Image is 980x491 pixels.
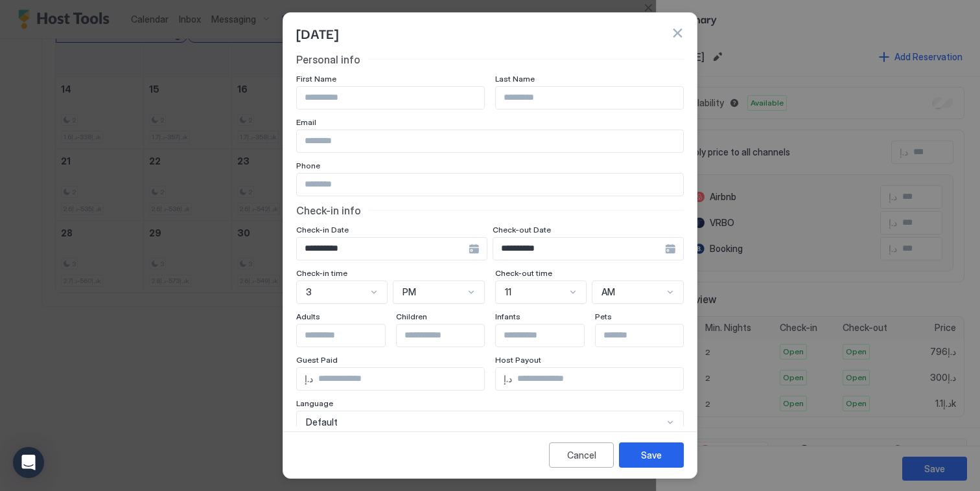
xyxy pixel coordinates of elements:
[297,87,484,109] input: Input Field
[296,161,320,170] span: Phone
[549,442,614,468] button: Cancel
[313,368,484,390] input: Input Field
[505,286,511,298] span: 11
[296,312,320,321] span: Adults
[297,238,469,260] input: Input Field
[496,87,683,109] input: Input Field
[504,373,512,385] span: د.إ
[296,53,360,66] span: Personal info
[495,74,535,84] span: Last Name
[296,225,349,234] span: Check-in Date
[297,130,683,152] input: Input Field
[296,268,347,278] span: Check-in time
[296,204,361,217] span: Check-in info
[297,174,683,196] input: Input Field
[396,312,427,321] span: Children
[496,325,602,347] input: Input Field
[296,398,333,408] span: Language
[596,325,702,347] input: Input Field
[495,355,541,365] span: Host Payout
[297,325,403,347] input: Input Field
[641,448,662,462] div: Save
[493,238,665,260] input: Input Field
[296,74,336,84] span: First Name
[601,286,615,298] span: AM
[306,417,338,428] span: Default
[306,286,312,298] span: 3
[619,442,684,468] button: Save
[595,312,612,321] span: Pets
[512,368,683,390] input: Input Field
[296,117,316,127] span: Email
[495,312,520,321] span: Infants
[567,448,596,462] div: Cancel
[13,447,44,478] div: Open Intercom Messenger
[296,23,338,43] span: [DATE]
[495,268,552,278] span: Check-out time
[397,325,503,347] input: Input Field
[493,225,551,234] span: Check-out Date
[296,355,338,365] span: Guest Paid
[402,286,416,298] span: PM
[305,373,313,385] span: د.إ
